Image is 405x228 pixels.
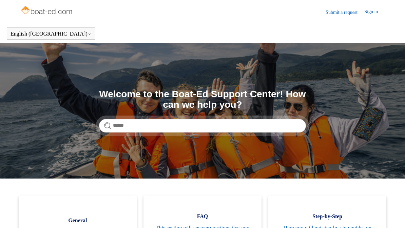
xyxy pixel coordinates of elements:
a: Sign in [364,8,385,16]
span: Step-by-Step [278,212,376,221]
button: English ([GEOGRAPHIC_DATA]) [11,31,92,37]
h1: Welcome to the Boat-Ed Support Center! How can we help you? [99,89,306,110]
span: General [29,216,127,225]
a: Submit a request [326,9,364,16]
div: Live chat [382,205,400,223]
img: Boat-Ed Help Center home page [20,4,74,18]
span: FAQ [154,212,251,221]
input: Search [99,119,306,132]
